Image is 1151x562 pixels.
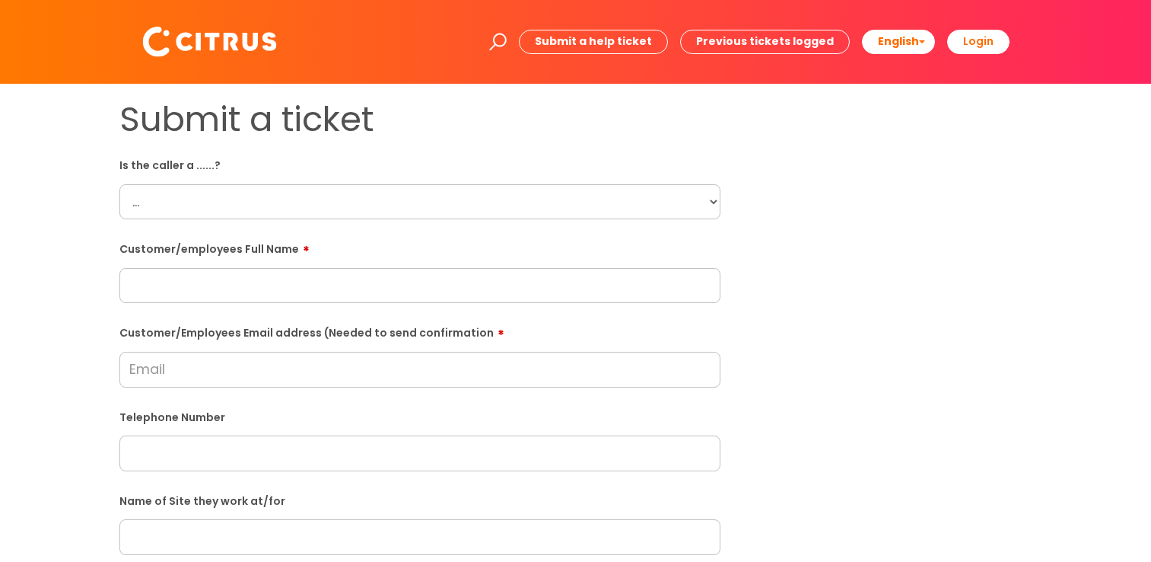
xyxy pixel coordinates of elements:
[119,238,720,256] label: Customer/employees Full Name
[947,30,1010,53] a: Login
[519,30,668,53] a: Submit a help ticket
[963,34,994,49] b: Login
[119,352,720,387] input: Email
[119,99,720,140] h1: Submit a ticket
[680,30,850,53] a: Previous tickets logged
[119,492,720,508] label: Name of Site they work at/for
[878,34,919,49] span: English
[119,156,720,172] label: Is the caller a ......?
[119,408,720,424] label: Telephone Number
[119,321,720,340] label: Customer/Employees Email address (Needed to send confirmation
